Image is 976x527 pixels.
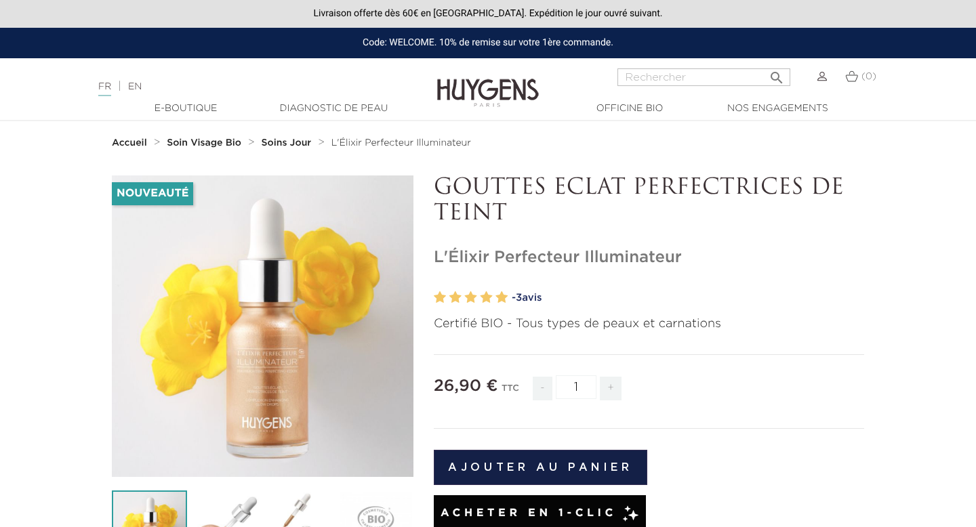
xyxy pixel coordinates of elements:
strong: Accueil [112,138,147,148]
a: E-Boutique [118,102,253,116]
div: TTC [502,374,519,410]
a: Soins Jour [262,138,314,148]
a: Accueil [112,138,150,148]
span: (0) [861,72,876,81]
li: Nouveauté [112,182,193,205]
label: 4 [480,288,492,308]
label: 2 [449,288,462,308]
a: Officine Bio [562,102,697,116]
div: | [91,79,396,95]
button:  [765,64,789,83]
img: Huygens [437,57,539,109]
span: 26,90 € [434,378,498,394]
label: 3 [465,288,477,308]
p: Certifié BIO - Tous types de peaux et carnations [434,315,864,333]
a: Soin Visage Bio [167,138,245,148]
span: 3 [516,293,522,303]
a: Diagnostic de peau [266,102,401,116]
label: 1 [434,288,446,308]
input: Rechercher [617,68,790,86]
strong: Soins Jour [262,138,312,148]
button: Ajouter au panier [434,450,647,485]
p: GOUTTES ECLAT PERFECTRICES DE TEINT [434,175,864,228]
a: L'Élixir Perfecteur Illuminateur [331,138,471,148]
a: Nos engagements [710,102,845,116]
a: EN [128,82,142,91]
span: - [533,377,552,400]
span: + [600,377,622,400]
a: FR [98,82,111,96]
a: -3avis [512,288,864,308]
strong: Soin Visage Bio [167,138,241,148]
i:  [769,66,785,82]
input: Quantité [556,375,596,399]
label: 5 [495,288,508,308]
h1: L'Élixir Perfecteur Illuminateur [434,248,864,268]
